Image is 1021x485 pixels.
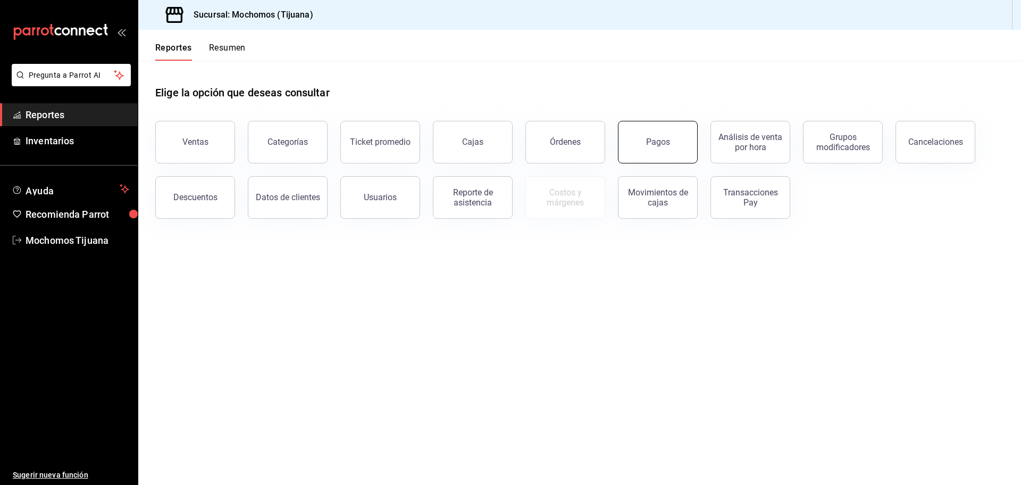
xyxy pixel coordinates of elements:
div: Movimientos de cajas [625,187,691,208]
span: Inventarios [26,134,129,148]
button: Descuentos [155,176,235,219]
span: Sugerir nueva función [13,470,129,481]
div: Cancelaciones [908,137,963,147]
div: Análisis de venta por hora [717,132,783,152]
span: Pregunta a Parrot AI [29,70,114,81]
span: Ayuda [26,183,115,195]
button: Reportes [155,43,192,61]
div: Ticket promedio [350,137,411,147]
div: Transacciones Pay [717,187,783,208]
button: Resumen [209,43,246,61]
button: Pregunta a Parrot AI [12,64,131,86]
div: navigation tabs [155,43,246,61]
button: Grupos modificadores [803,121,883,163]
button: Ticket promedio [340,121,420,163]
div: Grupos modificadores [810,132,876,152]
div: Pagos [646,137,670,147]
button: Análisis de venta por hora [710,121,790,163]
h1: Elige la opción que deseas consultar [155,85,330,101]
a: Pregunta a Parrot AI [7,77,131,88]
span: Reportes [26,108,129,122]
div: Órdenes [550,137,581,147]
span: Recomienda Parrot [26,207,129,221]
button: Usuarios [340,176,420,219]
div: Costos y márgenes [532,187,598,208]
div: Descuentos [173,192,217,202]
span: Mochomos Tijuana [26,233,129,248]
div: Cajas [462,137,483,147]
button: Reporte de asistencia [433,176,513,219]
div: Usuarios [364,192,397,202]
div: Reporte de asistencia [440,187,506,208]
div: Ventas [182,137,208,147]
button: Ventas [155,121,235,163]
button: Datos de clientes [248,176,328,219]
div: Datos de clientes [256,192,320,202]
button: Transacciones Pay [710,176,790,219]
button: Categorías [248,121,328,163]
div: Categorías [267,137,308,147]
h3: Sucursal: Mochomos (Tijuana) [185,9,313,21]
button: Pagos [618,121,698,163]
button: Cajas [433,121,513,163]
button: Cancelaciones [896,121,975,163]
button: open_drawer_menu [117,28,125,36]
button: Movimientos de cajas [618,176,698,219]
button: Órdenes [525,121,605,163]
button: Contrata inventarios para ver este reporte [525,176,605,219]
